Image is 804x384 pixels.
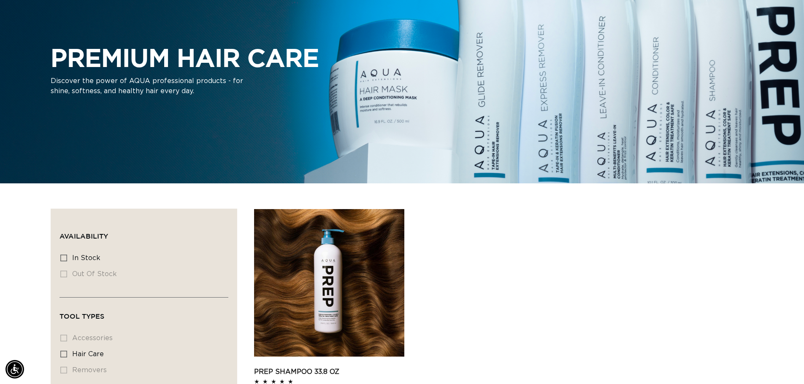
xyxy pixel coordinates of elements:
[60,298,228,328] summary: Tool Types (0 selected)
[254,367,404,377] a: Prep Shampoo 33.8 oz
[51,43,319,73] h2: PREMIUM HAIR CARE
[60,218,228,248] summary: Availability (0 selected)
[762,344,804,384] iframe: Chat Widget
[72,255,100,261] span: In stock
[5,360,24,379] div: Accessibility Menu
[72,351,104,357] span: hair care
[60,312,104,320] span: Tool Types
[51,76,262,96] p: Discover the power of AQUA professional products - for shine, softness, and healthy hair every day.
[60,232,108,240] span: Availability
